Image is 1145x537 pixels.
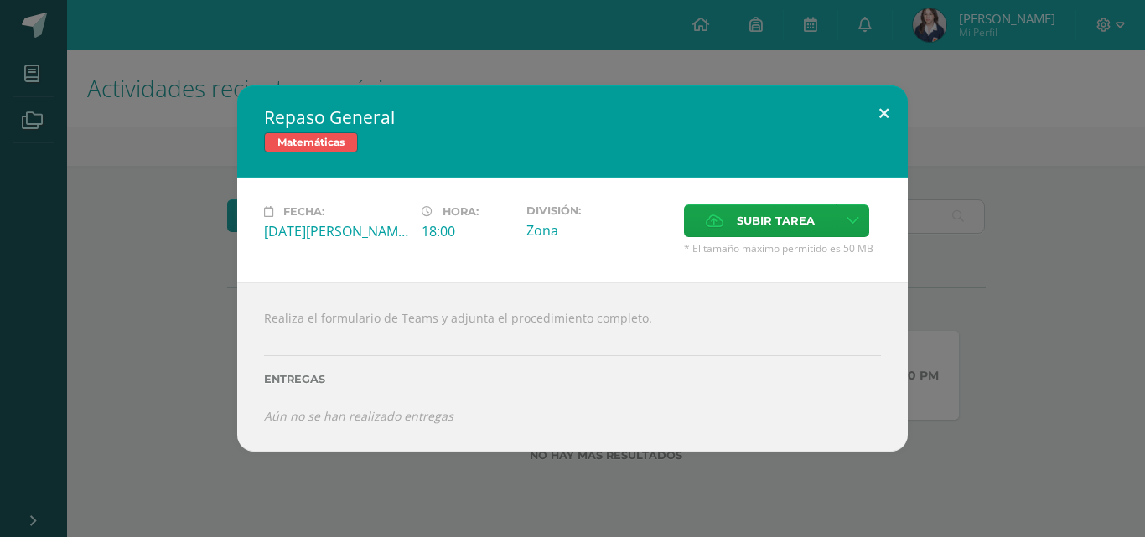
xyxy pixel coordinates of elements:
div: [DATE][PERSON_NAME] [264,222,408,240]
span: Matemáticas [264,132,358,152]
label: División: [526,204,671,217]
label: Entregas [264,373,881,385]
span: Subir tarea [737,205,815,236]
button: Close (Esc) [860,85,908,142]
span: * El tamaño máximo permitido es 50 MB [684,241,881,256]
span: Fecha: [283,205,324,218]
span: Hora: [443,205,479,218]
div: Realiza el formulario de Teams y adjunta el procedimiento completo. [237,282,908,452]
h2: Repaso General [264,106,881,129]
div: 18:00 [422,222,513,240]
div: Zona [526,221,671,240]
i: Aún no se han realizado entregas [264,408,453,424]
